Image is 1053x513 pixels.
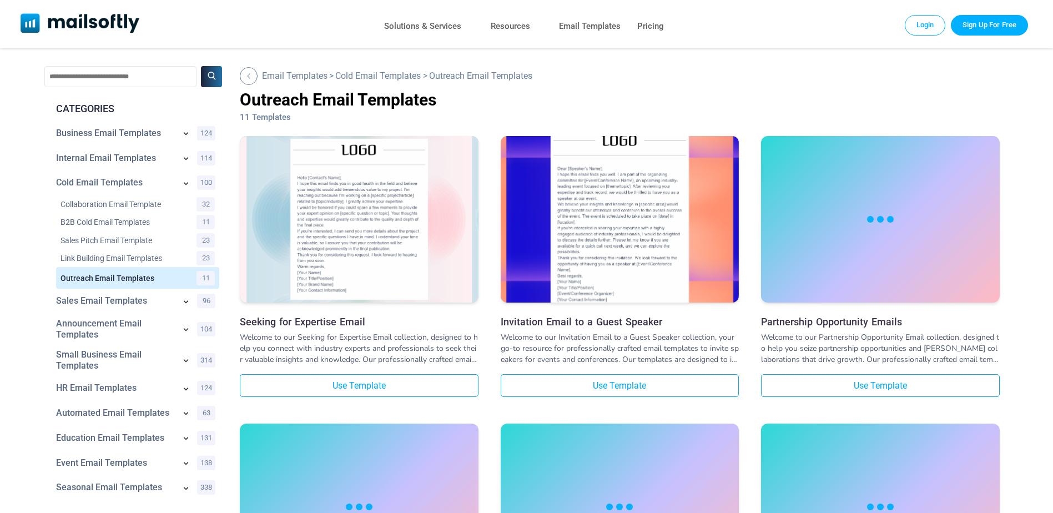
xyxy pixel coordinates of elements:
[761,374,1000,397] a: Use Template
[56,177,175,188] a: Category
[240,130,478,308] img: Seeking for Expertise Email
[56,128,175,139] a: Category
[180,383,192,396] a: Show subcategories for HR Email Templates
[501,316,739,328] a: Invitation Email to a Guest Speaker
[180,128,192,141] a: Show subcategories for Business Email Templates
[180,408,192,421] a: Show subcategories for Automated Email Templates
[56,457,175,469] a: Category
[208,72,216,80] img: Search
[180,432,192,446] a: Show subcategories for Education Email Templates
[61,253,183,264] a: Category
[501,121,739,318] img: Invitation Email to a Guest Speaker
[180,355,192,368] a: Show subcategories for Small Business Email Templates
[21,13,140,33] img: Mailsoftly Logo
[240,90,1000,109] h1: Outreach Email Templates
[951,15,1028,35] a: Trial
[501,374,739,397] a: Use Template
[905,15,946,35] a: Login
[262,71,328,81] a: Go Back
[180,296,192,309] a: Show subcategories for Sales Email Templates
[761,136,1000,305] a: Partnership Opportunity Emails
[180,482,192,496] a: Show subcategories for Seasonal+Email+Templates
[21,13,140,35] a: Mailsoftly
[180,153,192,166] a: Show subcategories for Internal Email Templates
[637,18,664,34] a: Pricing
[61,199,183,210] a: Category
[56,318,175,340] a: Category
[240,374,478,397] a: Use Template
[491,18,530,34] a: Resources
[56,408,175,419] a: Category
[56,482,175,493] a: Category
[384,18,461,34] a: Solutions & Services
[56,349,175,371] a: Category
[61,235,183,246] a: Category
[335,71,421,81] a: Go Back
[56,383,175,394] a: Category
[240,316,478,328] a: Seeking for Expertise Email
[56,432,175,444] a: Category
[180,324,192,337] a: Show subcategories for Announcement Email Templates
[56,153,175,164] a: Category
[501,332,739,365] div: Welcome to our Invitation Email to a Guest Speaker collection, your go-to resource for profession...
[501,136,739,305] a: Invitation Email to a Guest Speaker
[240,332,478,365] div: Welcome to our Seeking for Expertise Email collection, designed to help you connect with industry...
[61,217,183,228] a: Category
[180,457,192,471] a: Show subcategories for Event Email Templates
[47,102,219,116] div: CATEGORIES
[559,18,621,34] a: Email Templates
[761,332,1000,365] div: Welcome to our Partnership Opportunity Email collection, designed to help you seize partnership o...
[240,67,260,85] a: Go Back
[240,66,1000,85] div: > >
[240,136,478,305] a: Seeking for Expertise Email
[240,112,291,122] span: 11 Templates
[56,295,175,306] a: Category
[246,73,251,79] img: Back
[761,316,1000,328] a: Partnership Opportunity Emails
[61,273,183,284] a: Category
[180,178,192,191] a: Show subcategories for Cold Email Templates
